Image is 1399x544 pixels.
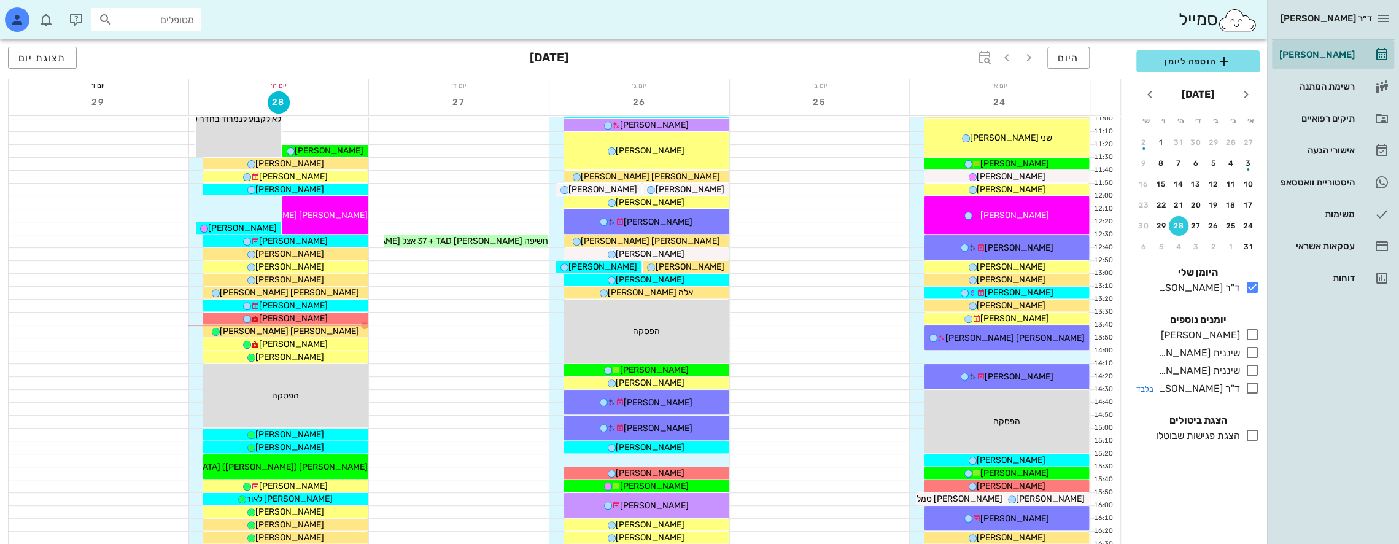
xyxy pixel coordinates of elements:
a: משימות [1272,200,1394,229]
button: 22 [1152,195,1171,215]
button: 31 [1169,133,1188,152]
span: [PERSON_NAME] [620,120,689,130]
span: תצוגת יום [18,52,66,64]
div: 16:10 [1090,513,1115,524]
th: ש׳ [1137,111,1153,131]
span: [PERSON_NAME] [259,313,328,324]
div: 12 [1204,180,1223,188]
div: 15:30 [1090,462,1115,472]
span: [PERSON_NAME] [977,455,1045,465]
span: [PERSON_NAME] [977,184,1045,195]
th: ד׳ [1190,111,1206,131]
button: 24 [1239,216,1258,236]
button: 9 [1134,153,1153,173]
span: [PERSON_NAME] [616,274,684,285]
button: 1 [1152,133,1171,152]
button: 29 [1204,133,1223,152]
span: [PERSON_NAME] [977,171,1045,182]
button: 25 [1222,216,1241,236]
span: [PERSON_NAME] [620,481,689,491]
div: 14:40 [1090,397,1115,408]
div: 13:10 [1090,281,1115,292]
span: [PERSON_NAME] [259,171,328,182]
th: ו׳ [1155,111,1171,131]
div: ד"ר [PERSON_NAME] [1153,381,1240,396]
button: 8 [1152,153,1171,173]
span: [PERSON_NAME] [1016,494,1085,504]
div: 14:20 [1090,371,1115,382]
span: [PERSON_NAME] [980,468,1049,478]
span: [PERSON_NAME] [616,468,684,478]
button: 16 [1134,174,1153,194]
div: 15 [1152,180,1171,188]
button: 29 [87,91,109,114]
button: 30 [1187,133,1206,152]
button: 12 [1204,174,1223,194]
button: 3 [1239,153,1258,173]
div: יום ה׳ [189,79,369,91]
span: שני [PERSON_NAME] [970,133,1052,143]
div: 30 [1187,138,1206,147]
button: 4 [1222,153,1241,173]
div: ד"ר [PERSON_NAME] [1153,281,1240,295]
span: [PERSON_NAME] [259,300,328,311]
button: 5 [1204,153,1223,173]
button: 10 [1239,174,1258,194]
div: 3 [1239,159,1258,168]
span: [PERSON_NAME] [980,158,1049,169]
span: [PERSON_NAME] [985,287,1053,298]
a: דוחות [1272,263,1394,293]
img: SmileCloud logo [1217,8,1257,33]
a: עסקאות אשראי [1272,231,1394,261]
div: 12:50 [1090,255,1115,266]
div: 13 [1187,180,1206,188]
span: [PERSON_NAME] [616,519,684,530]
a: רשימת המתנה [1272,72,1394,101]
div: 17 [1239,201,1258,209]
div: 13:40 [1090,320,1115,330]
span: הוספה ליומן [1146,54,1250,69]
div: 10 [1239,180,1258,188]
button: 28 [1222,133,1241,152]
div: 28 [1222,138,1241,147]
th: ב׳ [1225,111,1241,131]
div: שיננית [PERSON_NAME] [1153,363,1240,378]
div: דוחות [1277,273,1355,283]
span: [PERSON_NAME] [624,423,692,433]
div: תיקים רפואיים [1277,114,1355,123]
span: [PERSON_NAME] [977,300,1045,311]
div: 26 [1204,222,1223,230]
div: עסקאות אשראי [1277,241,1355,251]
div: 12:10 [1090,204,1115,214]
span: [PERSON_NAME] [255,274,324,285]
span: [PERSON_NAME] [255,158,324,169]
h4: הצגת ביטולים [1136,413,1260,428]
button: 3 [1187,237,1206,257]
button: 21 [1169,195,1188,215]
div: 6 [1187,159,1206,168]
span: [PERSON_NAME] [977,274,1045,285]
span: [PERSON_NAME] [568,184,637,195]
span: הפסקה [272,391,299,401]
button: [DATE] [1177,82,1219,107]
span: חשיפה [PERSON_NAME] 37 + TAD אצל [PERSON_NAME] [331,236,548,246]
button: הוספה ליומן [1136,50,1260,72]
span: [PERSON_NAME] [616,197,684,208]
div: יום ב׳ [730,79,910,91]
span: [PERSON_NAME] [568,262,637,272]
button: היום [1047,47,1090,69]
div: 29 [1204,138,1223,147]
div: 12:30 [1090,230,1115,240]
div: 4 [1169,243,1188,251]
div: 29 [1152,222,1171,230]
div: 5 [1204,159,1223,168]
div: 8 [1152,159,1171,168]
div: 11:50 [1090,178,1115,188]
span: היום [1058,52,1079,64]
div: 14:50 [1090,410,1115,421]
span: [PERSON_NAME] [208,223,277,233]
a: אישורי הגעה [1272,136,1394,165]
div: 31 [1239,243,1258,251]
span: [PERSON_NAME] [977,262,1045,272]
div: 15:50 [1090,488,1115,498]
